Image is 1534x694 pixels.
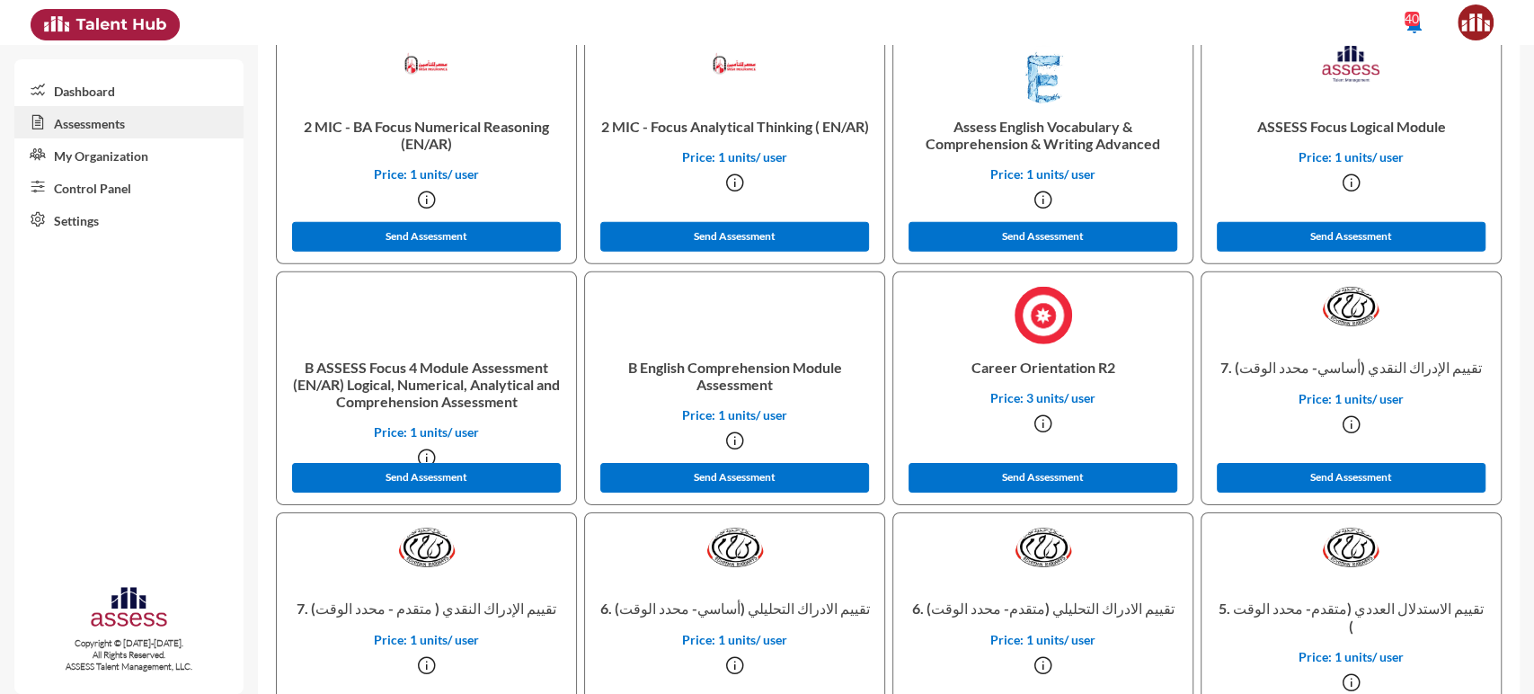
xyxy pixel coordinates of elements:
[14,171,244,203] a: Control Panel
[908,344,1178,390] p: Career Orientation R2
[14,138,244,171] a: My Organization
[1404,13,1425,35] mat-icon: notifications
[1216,103,1486,149] p: ASSESS Focus Logical Module
[14,74,244,106] a: Dashboard
[599,149,870,165] p: Price: 1 units/ user
[909,222,1178,252] button: Send Assessment
[291,166,562,182] p: Price: 1 units/ user
[599,103,870,149] p: 2 MIC - Focus Analytical Thinking ( EN/AR)
[292,463,562,493] button: Send Assessment
[600,222,870,252] button: Send Assessment
[1217,463,1486,493] button: Send Assessment
[14,106,244,138] a: Assessments
[1405,12,1419,26] div: 40
[599,407,870,423] p: Price: 1 units/ user
[1216,649,1486,664] p: Price: 1 units/ user
[909,463,1178,493] button: Send Assessment
[1216,344,1486,391] p: 7. تقييم الإدراك النقدي (أساسي- محدد الوقت)
[291,632,562,647] p: Price: 1 units/ user
[291,344,562,424] p: B ASSESS Focus 4 Module Assessment (EN/AR) Logical, Numerical, Analytical and Comprehension Asses...
[89,584,169,635] img: assesscompany-logo.png
[908,632,1178,647] p: Price: 1 units/ user
[599,344,870,407] p: B English Comprehension Module Assessment
[1217,222,1486,252] button: Send Assessment
[291,585,562,632] p: 7. تقييم الإدراك النقدي ( متقدم - محدد الوقت)
[1216,585,1486,649] p: 5. تقييم الاستدلال العددي (متقدم- محدد الوقت )
[14,637,244,672] p: Copyright © [DATE]-[DATE]. All Rights Reserved. ASSESS Talent Management, LLC.
[908,103,1178,166] p: Assess English Vocabulary & Comprehension & Writing Advanced
[908,390,1178,405] p: Price: 3 units/ user
[292,222,562,252] button: Send Assessment
[908,585,1178,632] p: 6. تقييم الادراك التحليلي (متقدم- محدد الوقت)
[908,166,1178,182] p: Price: 1 units/ user
[1216,391,1486,406] p: Price: 1 units/ user
[600,463,870,493] button: Send Assessment
[599,632,870,647] p: Price: 1 units/ user
[291,103,562,166] p: 2 MIC - BA Focus Numerical Reasoning (EN/AR)
[599,585,870,632] p: 6. تقييم الادراك التحليلي (أساسي- محدد الوقت)
[14,203,244,236] a: Settings
[291,424,562,440] p: Price: 1 units/ user
[1216,149,1486,165] p: Price: 1 units/ user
